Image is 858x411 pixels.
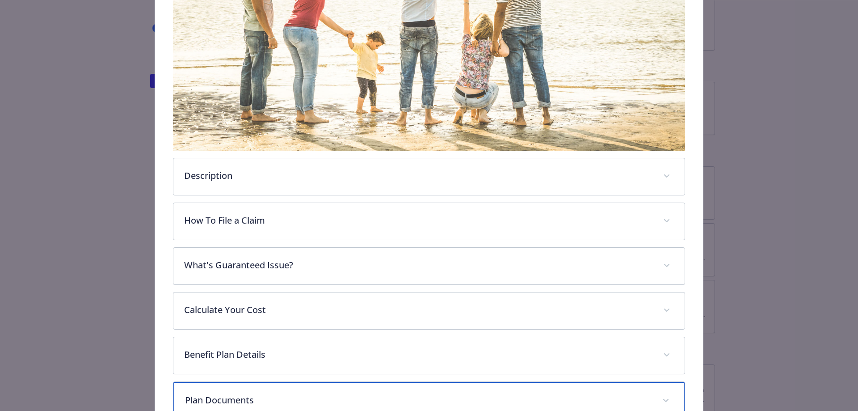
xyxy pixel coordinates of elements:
p: Calculate Your Cost [184,303,653,317]
p: How To File a Claim [184,214,653,227]
p: Benefit Plan Details [184,348,653,361]
p: What's Guaranteed Issue? [184,258,653,272]
div: Benefit Plan Details [173,337,685,374]
div: Calculate Your Cost [173,292,685,329]
div: What's Guaranteed Issue? [173,248,685,284]
p: Description [184,169,653,182]
div: How To File a Claim [173,203,685,240]
div: Description [173,158,685,195]
p: Plan Documents [185,394,652,407]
